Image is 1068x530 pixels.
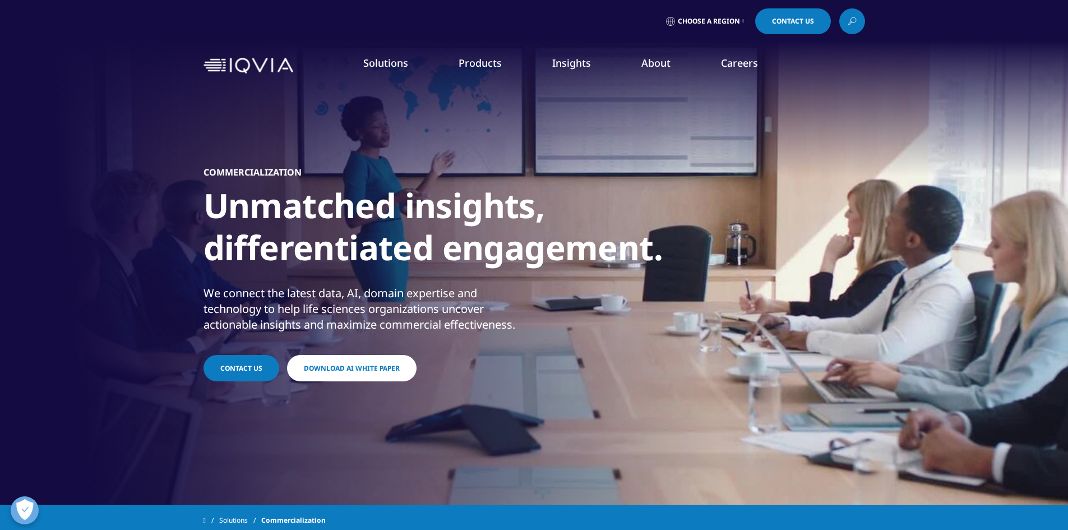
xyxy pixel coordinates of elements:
[204,167,302,178] h5: Commercialization
[772,18,814,25] span: Contact Us
[363,56,408,70] a: Solutions
[204,58,293,74] img: IQVIA Healthcare Information Technology and Pharma Clinical Research Company
[721,56,758,70] a: Careers
[11,496,39,524] button: Voorkeuren openen
[459,56,502,70] a: Products
[204,285,531,333] div: We connect the latest data, AI, domain expertise and technology to help life sciences organizatio...
[552,56,591,70] a: Insights
[755,8,831,34] a: Contact Us
[204,185,624,275] h1: Unmatched insights, differentiated engagement.
[220,363,262,373] span: Contact Us
[204,355,279,381] a: Contact Us
[298,39,865,92] nav: Primary
[287,355,417,381] a: Download AI White Paper
[304,363,400,373] span: Download AI White Paper
[641,56,671,70] a: About
[678,17,740,26] span: Choose a Region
